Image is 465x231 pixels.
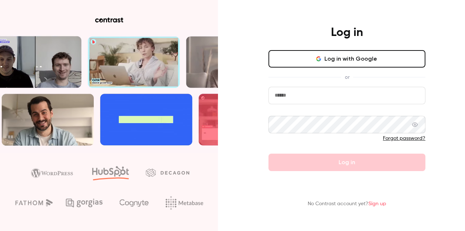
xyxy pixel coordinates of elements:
[341,73,353,81] span: or
[308,200,386,208] p: No Contrast account yet?
[383,136,425,141] a: Forgot password?
[146,169,189,177] img: decagon
[268,50,425,68] button: Log in with Google
[368,201,386,206] a: Sign up
[331,25,363,40] h4: Log in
